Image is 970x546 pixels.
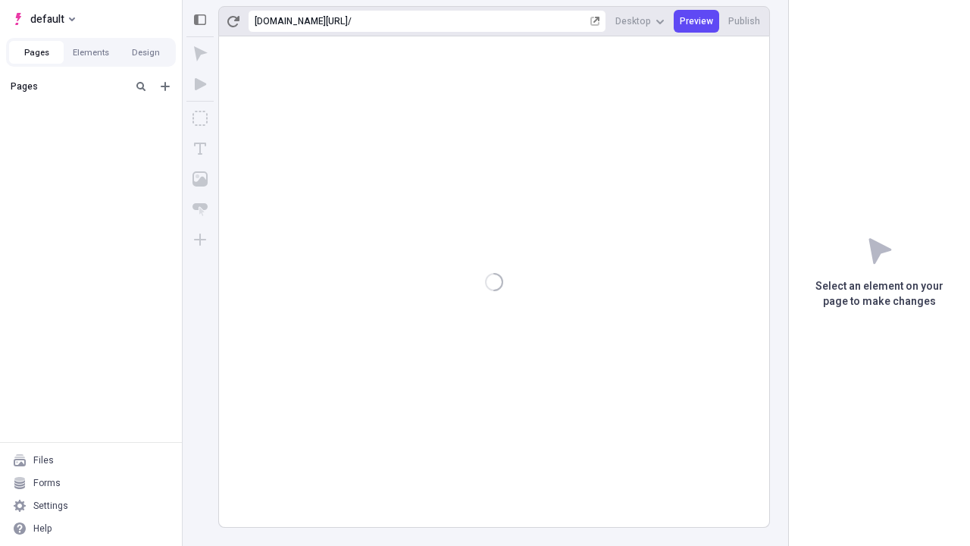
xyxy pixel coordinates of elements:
button: Publish [722,10,766,33]
div: Files [33,454,54,466]
button: Image [186,165,214,193]
button: Preview [674,10,719,33]
button: Elements [64,41,118,64]
div: [URL][DOMAIN_NAME] [255,15,348,27]
div: Settings [33,500,68,512]
button: Design [118,41,173,64]
span: default [30,10,64,28]
button: Text [186,135,214,162]
button: Select site [6,8,81,30]
div: Help [33,522,52,535]
div: / [348,15,352,27]
p: Select an element on your page to make changes [789,279,970,309]
span: Preview [680,15,713,27]
div: Pages [11,80,126,93]
button: Box [186,105,214,132]
div: Forms [33,477,61,489]
button: Add new [156,77,174,96]
span: Desktop [615,15,651,27]
span: Publish [728,15,760,27]
button: Button [186,196,214,223]
button: Pages [9,41,64,64]
button: Desktop [609,10,671,33]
